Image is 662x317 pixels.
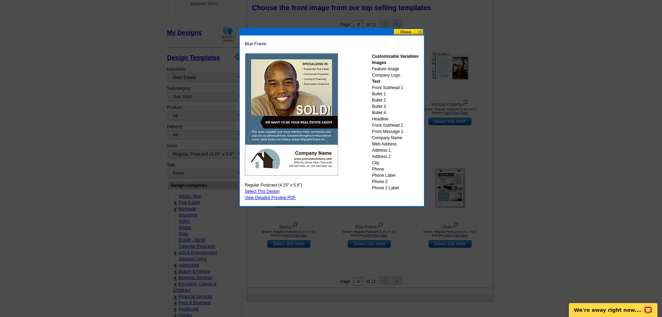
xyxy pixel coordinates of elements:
iframe: LiveChat chat widget [564,295,662,317]
img: PCRE3bFR.jpg [245,53,338,176]
div: Feature Image Company Logo Front Subhead 1 Bullet 1 Bullet 2 Bullet 3 Bullet 4 Headline Front Sub... [372,53,418,191]
a: View Detailed Preview PDF [245,195,296,200]
span: Regular Postcard (4.25" x 5.6") [245,182,302,188]
strong: Text [372,79,380,84]
a: Select This Design [245,189,280,194]
strong: Images [372,60,386,65]
span: Blue Frame [245,41,267,47]
strong: Customizable Variables [372,54,418,59]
